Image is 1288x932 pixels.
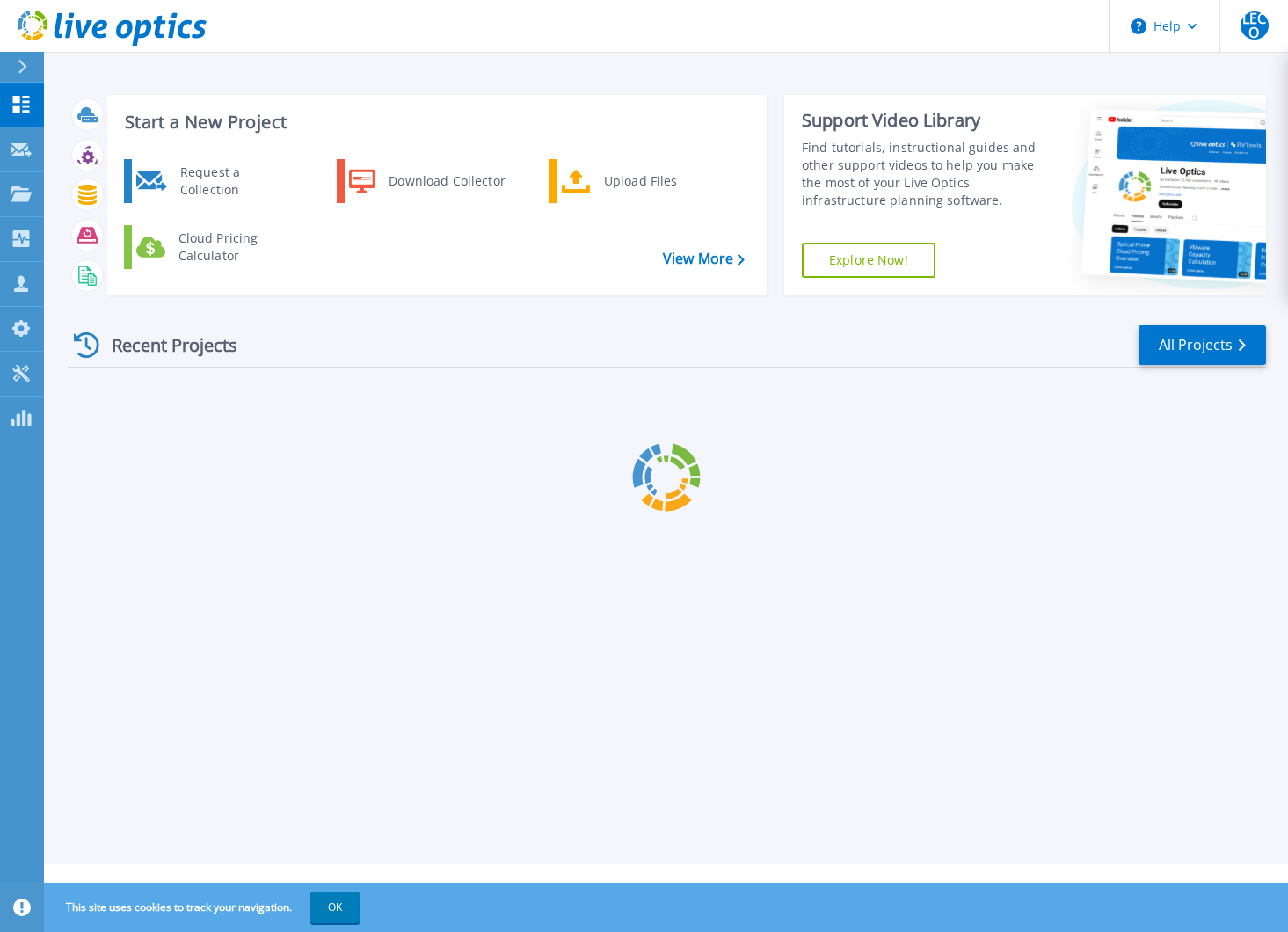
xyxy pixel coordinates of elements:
[170,229,300,265] div: Cloud Pricing Calculator
[802,243,935,278] a: Explore Now!
[1139,325,1266,365] a: All Projects
[171,164,300,199] div: Request a Collection
[802,139,1043,209] div: Find tutorials, instructional guides and other support videos to help you make the most of your L...
[48,892,360,923] span: This site uses cookies to track your navigation.
[337,159,517,203] a: Download Collector
[595,164,725,199] div: Upload Files
[1241,11,1269,40] span: LECO
[68,324,261,367] div: Recent Projects
[549,159,730,203] a: Upload Files
[124,225,304,269] a: Cloud Pricing Calculator
[663,251,745,267] a: View More
[124,159,304,203] a: Request a Collection
[380,164,513,199] div: Download Collector
[125,113,744,132] h3: Start a New Project
[310,892,360,923] button: OK
[802,109,1043,132] div: Support Video Library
